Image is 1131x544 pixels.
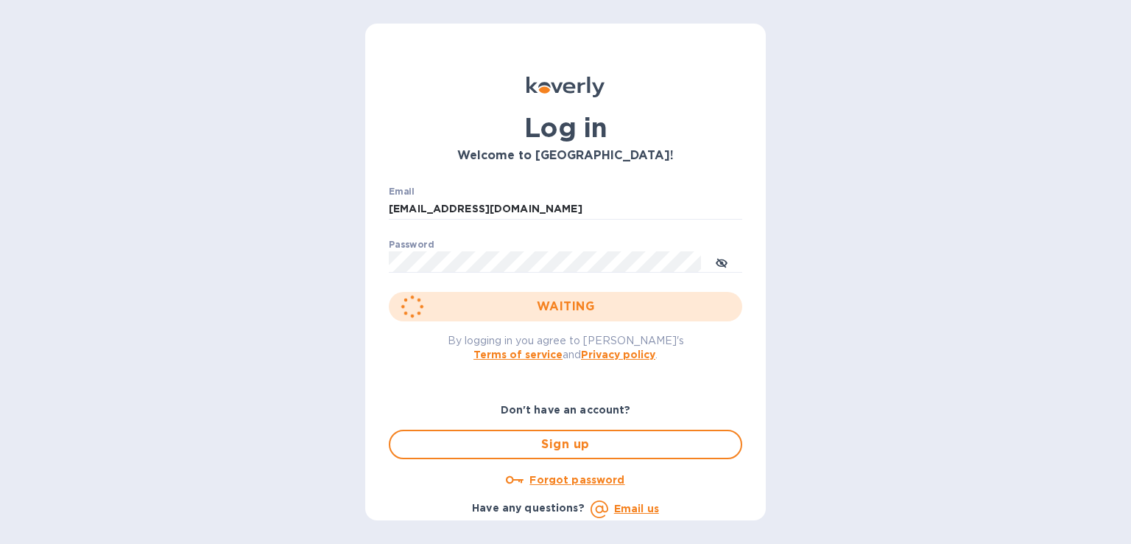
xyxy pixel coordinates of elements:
input: Enter email address [389,198,742,220]
b: Have any questions? [472,502,585,514]
span: By logging in you agree to [PERSON_NAME]'s and . [448,335,684,360]
a: Email us [614,503,659,515]
label: Email [389,187,415,196]
span: Sign up [402,436,729,453]
button: toggle password visibility [707,247,736,276]
label: Password [389,240,434,249]
h3: Welcome to [GEOGRAPHIC_DATA]! [389,149,742,163]
a: Privacy policy [581,349,655,360]
u: Forgot password [529,474,624,486]
h1: Log in [389,112,742,143]
button: Sign up [389,430,742,459]
a: Terms of service [473,349,563,360]
img: Koverly [526,77,605,97]
b: Don't have an account? [501,404,631,416]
